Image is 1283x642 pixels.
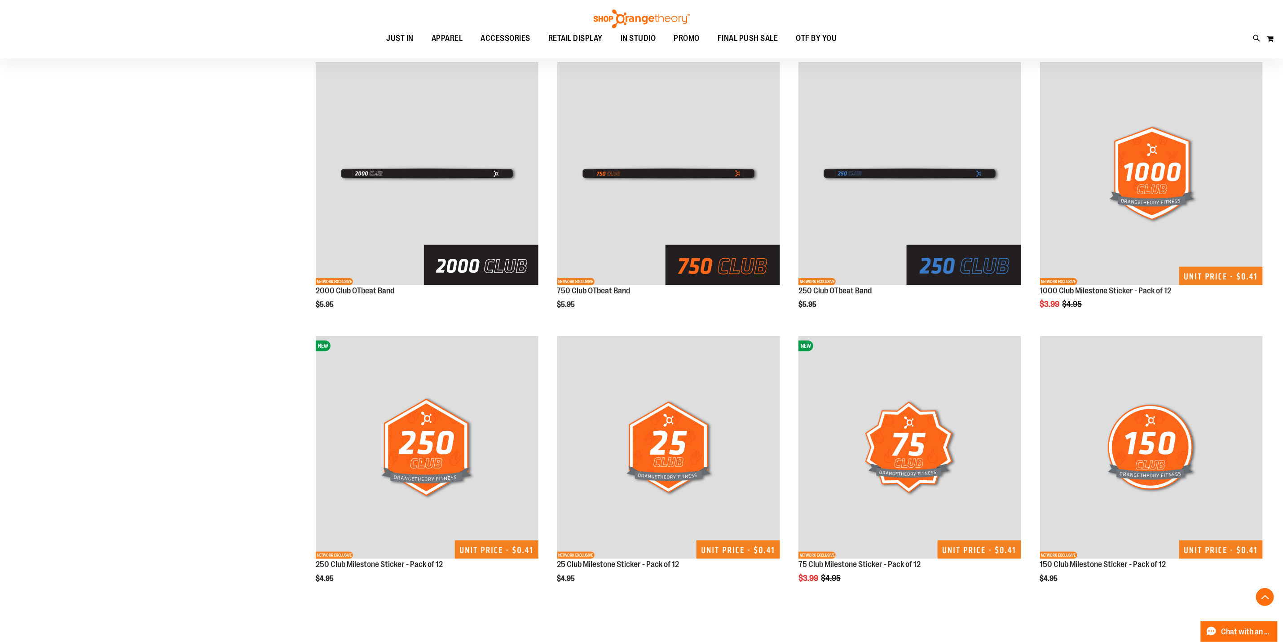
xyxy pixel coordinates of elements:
[557,560,679,569] a: 25 Club Milestone Sticker - Pack of 12
[539,28,612,49] a: RETAIL DISPLAY
[1040,552,1077,559] span: NETWORK EXCLUSIVE
[316,301,335,309] span: $5.95
[794,58,1026,332] div: product
[316,62,538,286] a: Main of 2000 Club OTBeat BandNETWORK EXCLUSIVE
[1063,300,1084,309] span: $4.95
[316,341,331,351] span: NEW
[798,336,1021,560] a: 75 Club Milestone Sticker - Pack of 12NEWNETWORK EXCLUSIVE
[665,28,709,49] a: PROMO
[557,62,780,285] img: Main of 750 Club OTBeat Band
[557,301,577,309] span: $5.95
[1040,62,1263,286] a: 1000 Club Milestone Sticker - Pack of 12NETWORK EXCLUSIVE
[553,58,785,332] div: product
[557,552,595,559] span: NETWORK EXCLUSIVE
[612,28,665,49] a: IN STUDIO
[1040,62,1263,285] img: 1000 Club Milestone Sticker - Pack of 12
[378,28,423,49] a: JUST IN
[548,28,603,49] span: RETAIL DISPLAY
[557,336,780,559] img: 25 Club Milestone Sticker - Pack of 12
[592,9,691,28] img: Shop Orangetheory
[311,332,543,606] div: product
[798,62,1021,286] a: Main of 250 Club OTBeat BandNETWORK EXCLUSIVE
[1040,300,1061,309] span: $3.99
[1256,588,1274,606] button: Back To Top
[1201,621,1278,642] button: Chat with an Expert
[794,332,1026,606] div: product
[557,278,595,285] span: NETWORK EXCLUSIVE
[481,28,531,49] span: ACCESSORIES
[1040,336,1263,559] img: 150 Club Milestone Sticker - Pack of 12
[557,575,577,583] span: $4.95
[798,286,872,295] a: 250 Club OTbeat Band
[387,28,414,49] span: JUST IN
[316,336,538,559] img: 250 Club Milestone Sticker - Pack of 12
[798,574,820,583] span: $3.99
[557,62,780,286] a: Main of 750 Club OTBeat BandNETWORK EXCLUSIVE
[798,278,836,285] span: NETWORK EXCLUSIVE
[798,341,813,351] span: NEW
[316,336,538,560] a: 250 Club Milestone Sticker - Pack of 12NEWNETWORK EXCLUSIVE
[718,28,778,49] span: FINAL PUSH SALE
[316,286,394,295] a: 2000 Club OTbeat Band
[821,574,842,583] span: $4.95
[787,28,846,49] a: OTF BY YOU
[798,552,836,559] span: NETWORK EXCLUSIVE
[432,28,463,49] span: APPAREL
[423,28,472,49] a: APPAREL
[798,560,921,569] a: 75 Club Milestone Sticker - Pack of 12
[796,28,837,49] span: OTF BY YOU
[1221,628,1272,636] span: Chat with an Expert
[1040,278,1077,285] span: NETWORK EXCLUSIVE
[311,58,543,332] div: product
[316,560,443,569] a: 250 Club Milestone Sticker - Pack of 12
[1040,336,1263,560] a: 150 Club Milestone Sticker - Pack of 12NETWORK EXCLUSIVE
[1040,575,1059,583] span: $4.95
[557,336,780,560] a: 25 Club Milestone Sticker - Pack of 12NETWORK EXCLUSIVE
[798,336,1021,559] img: 75 Club Milestone Sticker - Pack of 12
[553,332,785,606] div: product
[709,28,787,49] a: FINAL PUSH SALE
[674,28,700,49] span: PROMO
[557,286,630,295] a: 750 Club OTbeat Band
[472,28,540,49] a: ACCESSORIES
[1040,286,1172,295] a: 1000 Club Milestone Sticker - Pack of 12
[798,62,1021,285] img: Main of 250 Club OTBeat Band
[798,301,818,309] span: $5.95
[316,552,353,559] span: NETWORK EXCLUSIVE
[316,278,353,285] span: NETWORK EXCLUSIVE
[1036,332,1267,606] div: product
[316,575,335,583] span: $4.95
[621,28,656,49] span: IN STUDIO
[1040,560,1166,569] a: 150 Club Milestone Sticker - Pack of 12
[1036,58,1267,332] div: product
[316,62,538,285] img: Main of 2000 Club OTBeat Band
